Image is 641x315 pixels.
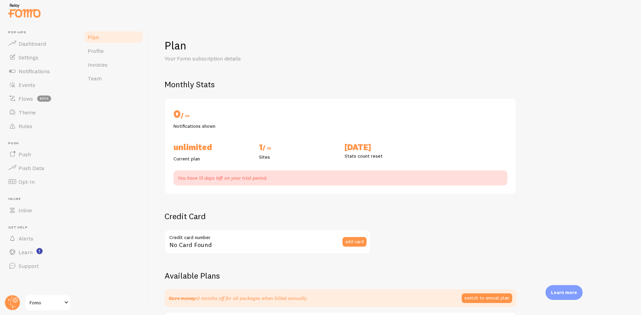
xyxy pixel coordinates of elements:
[19,207,32,214] span: Inline
[462,293,512,303] button: switch to annual plan
[83,44,144,58] a: Profile
[19,249,33,256] span: Learn
[165,79,625,90] h2: Monthly Stats
[345,239,364,244] span: add card
[88,47,104,54] span: Profile
[169,295,307,302] p: 2 months off for all packages when billed annually
[19,178,35,185] span: Opt-In
[88,34,99,41] span: Plan
[19,81,35,88] span: Events
[83,58,144,71] a: Invoices
[8,141,75,146] span: Push
[83,71,144,85] a: Team
[37,95,51,102] span: beta
[19,95,33,102] span: Flows
[19,68,50,75] span: Notifications
[36,248,43,254] svg: <p>Watch New Feature Tutorials!</p>
[4,50,75,64] a: Settings
[4,119,75,133] a: Rules
[19,123,32,130] span: Rules
[83,30,144,44] a: Plan
[8,30,75,35] span: Pop-ups
[4,232,75,245] a: Alerts
[19,54,38,61] span: Settings
[173,123,251,130] p: Notifications shown
[165,211,371,222] h2: Credit Card
[345,153,422,159] p: Stats count reset
[4,78,75,92] a: Events
[4,161,75,175] a: Push Data
[19,262,39,269] span: Support
[8,225,75,230] span: Get Help
[19,151,31,158] span: Push
[178,175,503,181] p: You have 13 days left on your trial period.
[173,155,251,162] p: Current plan
[7,2,42,19] img: fomo-relay-logo-orange.svg
[173,107,251,123] h2: 0
[551,289,577,296] p: Learn more
[4,105,75,119] a: Theme
[4,259,75,273] a: Support
[19,235,33,242] span: Alerts
[19,40,46,47] span: Dashboard
[181,112,190,120] span: / ∞
[262,144,271,152] span: / ∞
[546,285,583,300] div: Learn more
[165,270,625,281] h2: Available Plans
[169,295,197,301] strong: Save money:
[259,154,336,160] p: Sites
[25,294,71,311] a: Fomo
[342,237,367,247] button: add card
[4,37,75,50] a: Dashboard
[4,92,75,105] a: Flows beta
[345,142,422,153] h2: [DATE]
[4,147,75,161] a: Push
[19,109,36,116] span: Theme
[165,230,371,241] label: Credit card number
[259,142,336,154] h2: 1
[4,175,75,189] a: Opt-In
[30,299,62,307] span: Fomo
[8,197,75,201] span: Inline
[19,165,44,171] span: Push Data
[4,64,75,78] a: Notifications
[4,245,75,259] a: Learn
[165,55,329,63] p: Your Fomo subscription details
[4,203,75,217] a: Inline
[165,38,625,53] h1: Plan
[88,75,102,82] span: Team
[173,142,251,153] h2: Unlimited
[88,61,108,68] span: Invoices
